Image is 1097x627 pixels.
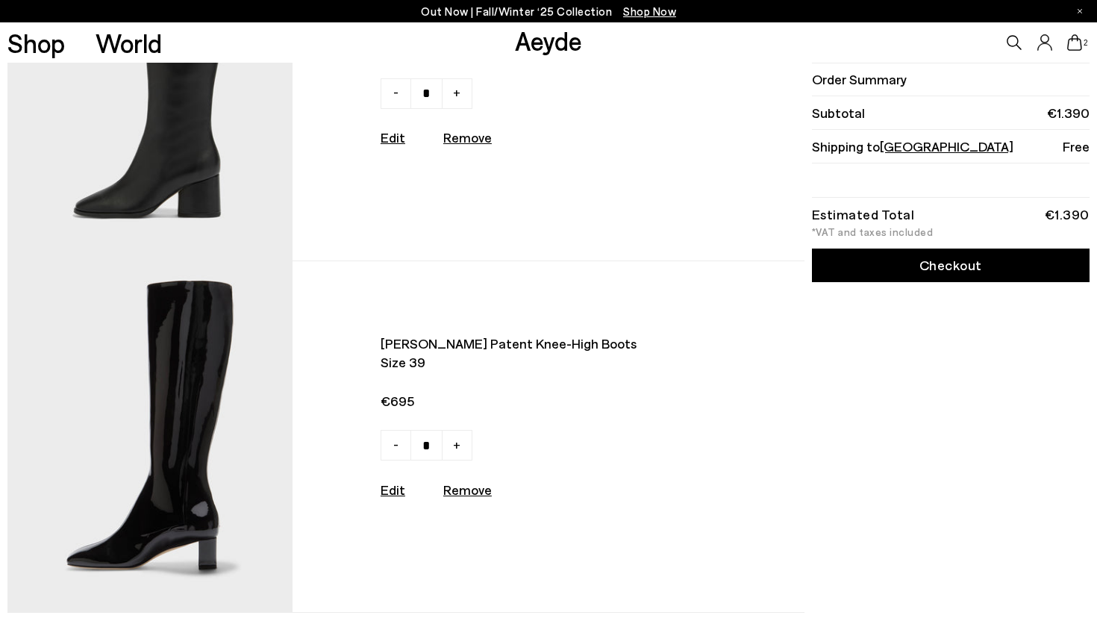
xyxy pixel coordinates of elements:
span: Size 39 [381,353,691,372]
a: World [96,30,162,56]
u: Remove [443,481,492,498]
span: €695 [381,392,691,411]
a: Aeyde [515,25,582,56]
span: + [453,435,460,453]
img: AEYDE_MARTYPATENTCALFLEATHERBLACK_1_580x.jpg [7,261,293,612]
span: Free [1063,137,1090,156]
span: Shipping to [812,137,1013,156]
a: Checkout [812,249,1090,282]
li: Subtotal [812,96,1090,130]
span: - [393,83,399,101]
div: Estimated Total [812,209,915,219]
u: Remove [443,129,492,146]
a: Edit [381,481,405,498]
a: + [442,78,472,109]
p: Out Now | Fall/Winter ‘25 Collection [421,2,676,21]
li: Order Summary [812,63,1090,96]
a: 2 [1067,34,1082,51]
a: - [381,430,411,461]
span: [GEOGRAPHIC_DATA] [880,138,1013,155]
span: [PERSON_NAME] patent knee-high boots [381,334,691,353]
span: €1.390 [1047,104,1090,122]
a: Edit [381,129,405,146]
a: - [381,78,411,109]
span: Navigate to /collections/new-in [623,4,676,18]
span: + [453,83,460,101]
span: - [393,435,399,453]
div: *VAT and taxes included [812,227,1090,237]
span: 2 [1082,39,1090,47]
a: + [442,430,472,461]
a: Shop [7,30,65,56]
div: €1.390 [1045,209,1090,219]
